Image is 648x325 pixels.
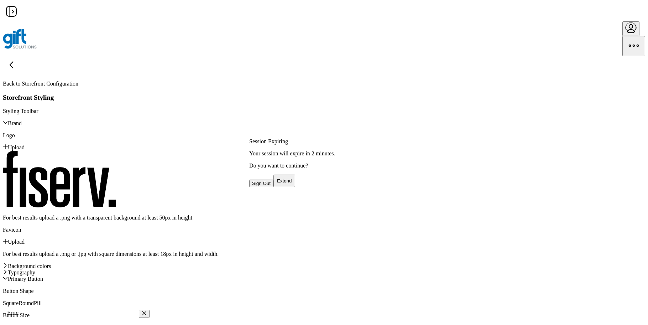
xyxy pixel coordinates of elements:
button: Close [139,310,150,318]
div: Error [7,310,139,316]
span: Sign Out [252,181,271,186]
span: Extend [277,178,292,184]
span: Session Expiring [249,138,288,144]
button: Sign Out [249,180,273,187]
button: Extend [273,175,296,187]
p: Your session will expire in 2 minutes. [249,150,399,157]
p: Do you want to continue? [249,162,399,169]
